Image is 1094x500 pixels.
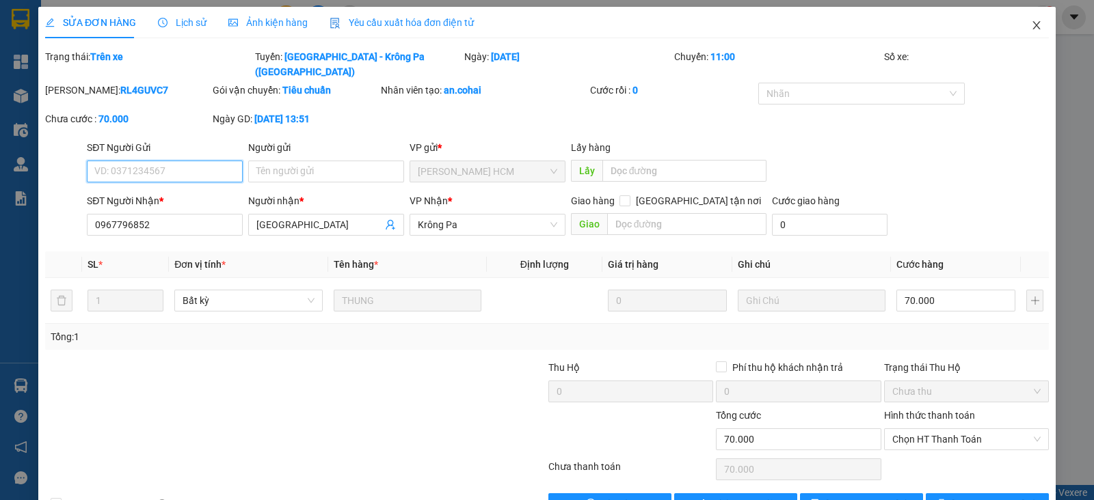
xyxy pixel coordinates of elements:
span: Tên hàng [334,259,378,270]
div: SĐT Người Gửi [87,140,243,155]
span: Thu Hộ [548,362,580,373]
span: Định lượng [520,259,569,270]
input: Ghi Chú [738,290,885,311]
b: [DATE] [491,51,520,62]
b: Trên xe [90,51,123,62]
input: Dọc đường [602,160,767,182]
label: Cước giao hàng [772,195,840,206]
div: Số xe: [883,49,1050,79]
b: an.cohai [444,85,481,96]
span: Krông Pa [418,214,557,235]
span: clock-circle [158,18,168,27]
span: Phí thu hộ khách nhận trả [727,360,849,375]
span: Tổng cước [716,410,761,421]
span: Bất kỳ [183,290,314,311]
input: Dọc đường [607,213,767,235]
span: Chọn HT Thanh Toán [892,429,1041,449]
b: Tiêu chuẩn [282,85,331,96]
span: Chưa thu [892,381,1041,402]
div: Chưa thanh toán [547,459,715,483]
b: 0 [632,85,638,96]
b: 11:00 [710,51,735,62]
span: Lấy hàng [571,142,611,153]
span: edit [45,18,55,27]
span: Lịch sử [158,17,206,28]
button: plus [1026,290,1043,311]
div: Cước rồi : [590,83,755,98]
div: [PERSON_NAME]: [45,83,210,98]
div: Ngày: [463,49,673,79]
span: [GEOGRAPHIC_DATA] tận nơi [630,193,766,208]
span: close [1031,20,1042,31]
div: Chuyến: [673,49,883,79]
span: Ảnh kiện hàng [228,17,308,28]
span: VP Nhận [410,195,448,206]
div: Gói vận chuyển: [213,83,377,98]
div: Trạng thái: [44,49,254,79]
div: Nhân viên tạo: [381,83,588,98]
span: Giao [571,213,607,235]
div: Tổng: 1 [51,329,423,344]
div: Trạng thái Thu Hộ [884,360,1049,375]
button: Close [1017,7,1056,45]
span: Giá trị hàng [608,259,658,270]
div: Người gửi [248,140,404,155]
span: user-add [385,219,396,230]
input: Cước giao hàng [772,214,888,236]
th: Ghi chú [732,251,891,278]
span: Cước hàng [896,259,944,270]
div: Chưa cước : [45,111,210,126]
b: [DATE] 13:51 [254,113,310,124]
span: Yêu cầu xuất hóa đơn điện tử [330,17,474,28]
b: 70.000 [98,113,129,124]
span: SL [88,259,98,270]
div: Người nhận [248,193,404,208]
input: 0 [608,290,727,311]
span: Đơn vị tính [174,259,226,270]
div: VP gửi [410,140,565,155]
div: Ngày GD: [213,111,377,126]
span: Lấy [571,160,602,182]
b: [GEOGRAPHIC_DATA] - Krông Pa ([GEOGRAPHIC_DATA]) [255,51,425,77]
input: VD: Bàn, Ghế [334,290,481,311]
span: SỬA ĐƠN HÀNG [45,17,136,28]
b: RL4GUVC7 [120,85,168,96]
button: delete [51,290,72,311]
label: Hình thức thanh toán [884,410,975,421]
span: Trần Phú HCM [418,161,557,182]
span: Giao hàng [571,195,615,206]
div: Tuyến: [254,49,464,79]
div: SĐT Người Nhận [87,193,243,208]
img: icon [330,18,341,29]
span: picture [228,18,238,27]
